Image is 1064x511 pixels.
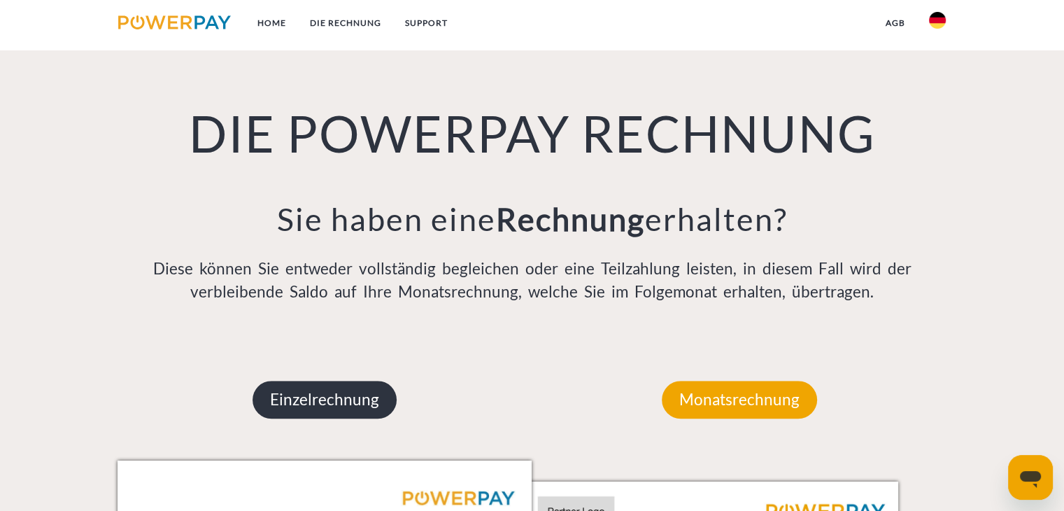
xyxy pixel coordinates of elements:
a: DIE RECHNUNG [298,10,393,36]
b: Rechnung [495,200,644,238]
a: Home [246,10,298,36]
p: Einzelrechnung [253,381,397,419]
h3: Sie haben eine erhalten? [118,199,946,239]
iframe: Schaltfläche zum Öffnen des Messaging-Fensters [1008,455,1053,500]
h1: DIE POWERPAY RECHNUNG [118,101,946,164]
p: Monatsrechnung [662,381,817,419]
a: SUPPORT [393,10,460,36]
img: de [929,12,946,29]
a: agb [874,10,917,36]
img: logo-powerpay.svg [118,15,231,29]
p: Diese können Sie entweder vollständig begleichen oder eine Teilzahlung leisten, in diesem Fall wi... [118,257,946,304]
